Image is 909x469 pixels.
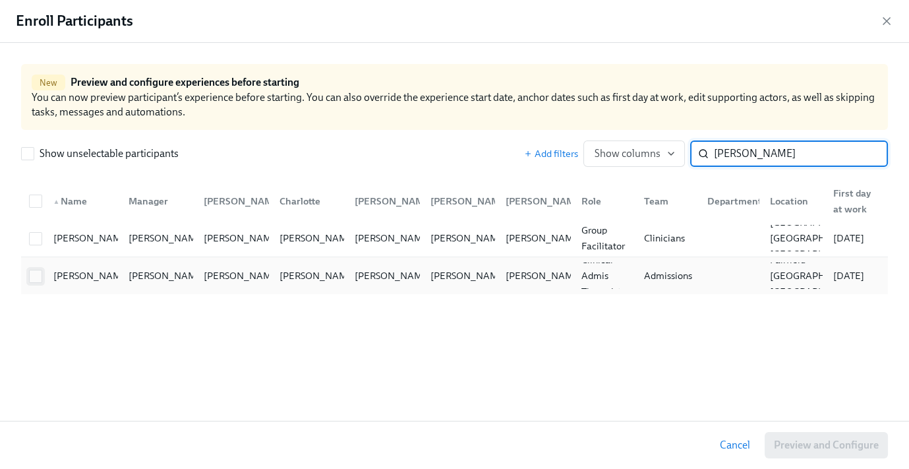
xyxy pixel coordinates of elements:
[500,268,588,284] div: [PERSON_NAME]
[21,220,888,257] div: [PERSON_NAME][PERSON_NAME][PERSON_NAME][PERSON_NAME][PERSON_NAME][PERSON_NAME][PERSON_NAME]Group ...
[702,193,767,209] div: Department
[823,188,885,214] div: First day at work
[595,147,674,160] span: Show columns
[425,193,514,209] div: [PERSON_NAME]
[828,268,885,284] div: [DATE]
[765,193,822,209] div: Location
[828,230,885,246] div: [DATE]
[48,230,136,246] div: [PERSON_NAME]
[639,268,697,284] div: Admissions
[32,78,65,88] span: New
[53,199,60,205] span: ▲
[274,230,362,246] div: [PERSON_NAME]
[720,439,750,452] span: Cancel
[123,268,211,284] div: [PERSON_NAME]
[420,188,495,214] div: [PERSON_NAME]
[198,268,286,284] div: [PERSON_NAME]
[576,252,633,299] div: Clinical Admis Therapist
[193,188,268,214] div: [PERSON_NAME]
[21,257,888,294] div: [PERSON_NAME][PERSON_NAME][PERSON_NAME][PERSON_NAME][PERSON_NAME][PERSON_NAME][PERSON_NAME]Clinic...
[71,75,299,90] h6: Preview and configure experiences before starting
[43,188,118,214] div: ▲Name
[495,188,570,214] div: [PERSON_NAME]
[198,230,286,246] div: [PERSON_NAME]
[571,188,633,214] div: Role
[524,147,578,160] button: Add filters
[16,11,133,31] h4: Enroll Participants
[274,268,362,284] div: [PERSON_NAME]
[500,230,588,246] div: [PERSON_NAME]
[633,188,696,214] div: Team
[123,230,211,246] div: [PERSON_NAME]
[118,188,193,214] div: Manager
[759,188,822,214] div: Location
[269,188,344,214] div: Charlotte
[576,193,633,209] div: Role
[274,193,344,209] div: Charlotte
[714,141,888,167] input: Search by name
[48,268,136,284] div: [PERSON_NAME]
[500,193,589,209] div: [PERSON_NAME]
[344,188,419,214] div: [PERSON_NAME]
[349,193,438,209] div: [PERSON_NAME]
[425,230,513,246] div: [PERSON_NAME]
[21,64,888,130] div: You can now preview participant’s experience before starting. You can also override the experienc...
[425,268,513,284] div: [PERSON_NAME]
[123,193,193,209] div: Manager
[40,146,179,161] span: Show unselectable participants
[697,188,759,214] div: Department
[639,230,696,246] div: Clinicians
[349,230,437,246] div: [PERSON_NAME]
[765,252,872,299] div: Fairfield [GEOGRAPHIC_DATA] [GEOGRAPHIC_DATA]
[198,193,287,209] div: [PERSON_NAME]
[765,214,872,262] div: [GEOGRAPHIC_DATA] [GEOGRAPHIC_DATA] [GEOGRAPHIC_DATA]
[48,193,118,209] div: Name
[711,432,759,458] button: Cancel
[349,268,437,284] div: [PERSON_NAME]
[583,141,685,167] button: Show columns
[828,185,885,217] div: First day at work
[639,193,696,209] div: Team
[576,222,633,254] div: Group Facilitator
